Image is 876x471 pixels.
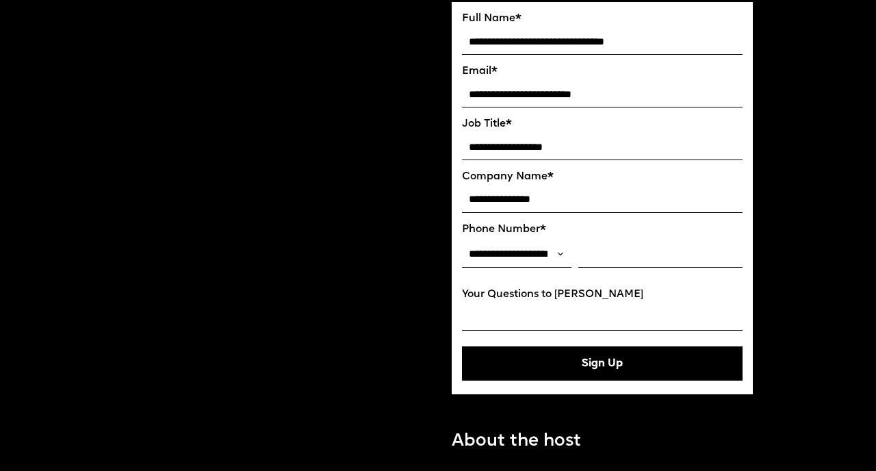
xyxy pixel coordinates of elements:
label: Company Name [462,170,743,183]
label: Job Title [462,118,743,130]
button: Sign Up [462,346,743,381]
label: Full Name [462,12,743,25]
label: Phone Number [462,223,743,235]
label: Your Questions to [PERSON_NAME] [462,288,743,301]
p: About the host [452,429,581,455]
label: Email [462,65,743,77]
